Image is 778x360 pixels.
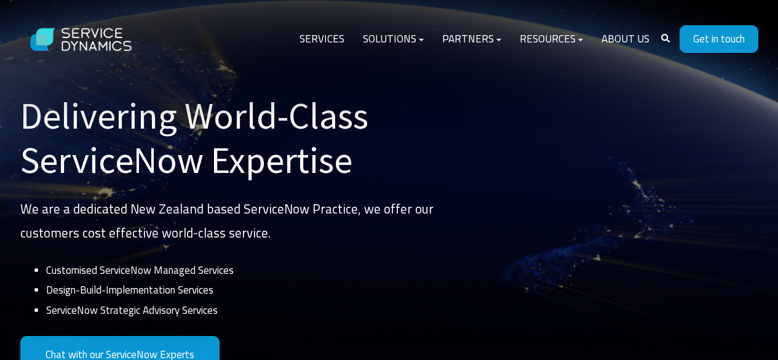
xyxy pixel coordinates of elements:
[680,25,758,53] a: Get in touch
[46,300,456,320] li: ServiceNow Strategic Advisory Services
[290,25,659,54] div: Navigation Menu
[20,197,457,246] p: We are a dedicated New Zealand based ServiceNow Practice, we offer our customers cost effective w...
[433,25,510,54] a: Partners
[20,16,143,63] img: Service Dynamics Logo - White
[510,25,592,54] a: Resources
[20,94,457,182] h1: Delivering World-Class ServiceNow Expertise
[46,280,456,300] li: Design-Build-Implementation Services
[354,25,433,54] a: Solutions
[592,25,659,54] a: About Us
[290,25,354,54] a: Services
[46,260,456,280] li: Customised ServiceNow Managed Services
